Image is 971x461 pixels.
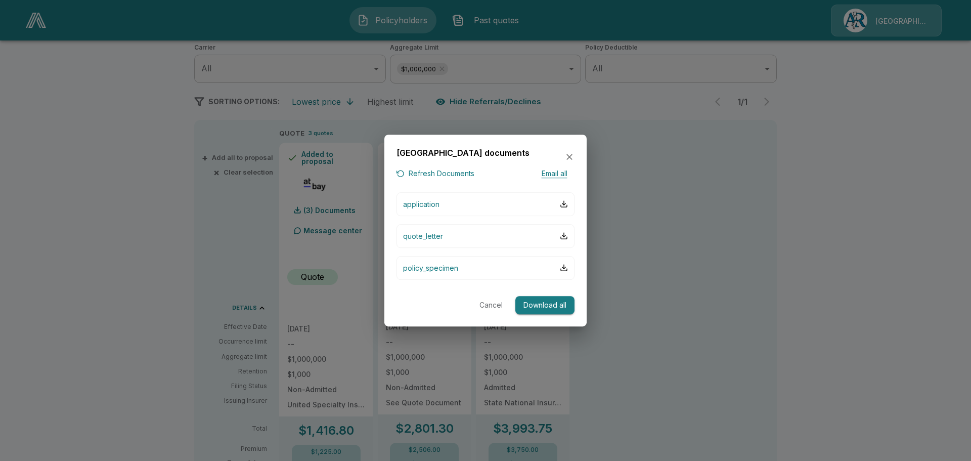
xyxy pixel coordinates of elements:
button: Email all [534,167,575,180]
p: application [403,199,439,209]
h6: [GEOGRAPHIC_DATA] documents [396,147,529,160]
button: policy_specimen [396,256,575,280]
button: Cancel [475,296,507,315]
button: Download all [515,296,575,315]
p: quote_letter [403,231,443,241]
button: quote_letter [396,224,575,248]
button: application [396,192,575,216]
p: policy_specimen [403,263,458,273]
button: Refresh Documents [396,167,474,180]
